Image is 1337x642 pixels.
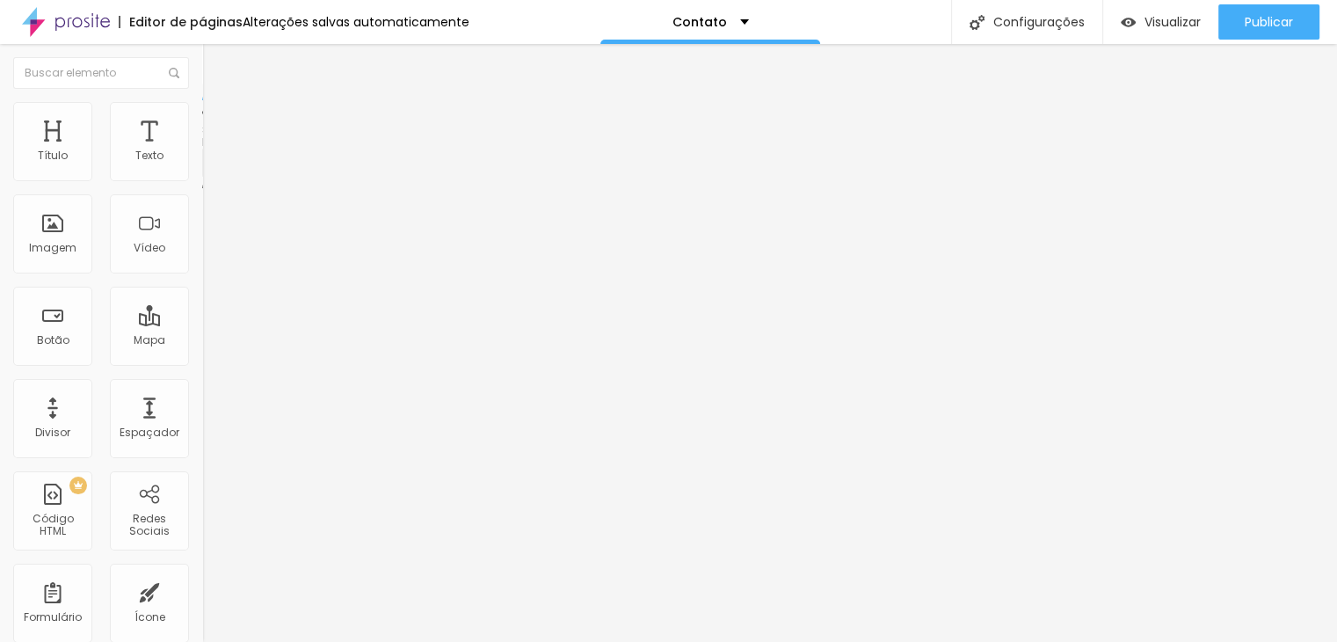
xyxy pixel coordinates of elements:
span: Publicar [1245,15,1293,29]
div: Ícone [134,611,165,624]
button: Publicar [1218,4,1319,40]
div: Vídeo [134,242,165,254]
img: Icone [970,15,985,30]
button: Visualizar [1103,4,1218,40]
input: Buscar elemento [13,57,189,89]
div: Código HTML [18,513,87,538]
div: Imagem [29,242,76,254]
div: Botão [37,334,69,347]
div: Título [38,150,68,162]
p: Contato [672,16,727,28]
div: Formulário [24,611,82,624]
span: Visualizar [1144,15,1201,29]
div: Redes Sociais [114,513,184,538]
div: Divisor [35,427,70,439]
div: Editor de páginas [119,16,243,28]
div: Alterações salvas automaticamente [243,16,469,28]
img: view-1.svg [1121,15,1136,30]
img: Icone [169,68,179,78]
iframe: Editor [202,44,1337,642]
div: Mapa [134,334,165,347]
div: Texto [135,150,163,162]
div: Espaçador [120,427,179,439]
